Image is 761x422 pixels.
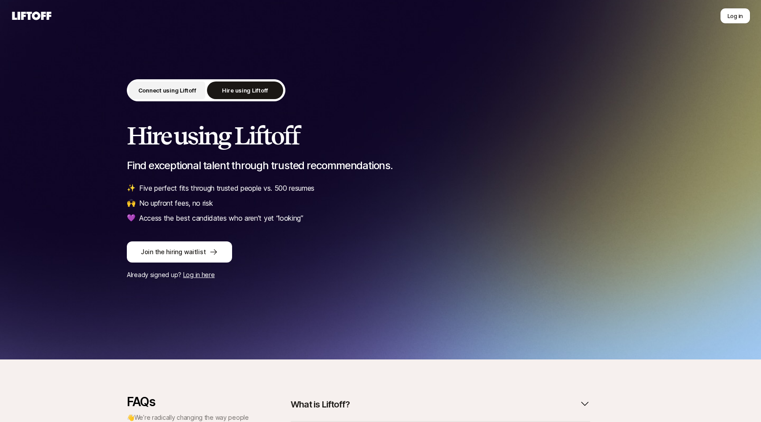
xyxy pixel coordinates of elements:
p: Connect using Liftoff [138,86,196,95]
button: Join the hiring waitlist [127,241,232,263]
p: What is Liftoff? [291,398,350,411]
p: Already signed up? [127,270,634,280]
button: Log in [720,8,750,24]
span: 🙌 [127,197,136,209]
p: No upfront fees, no risk [139,197,213,209]
p: FAQs [127,395,250,409]
h2: Hire using Liftoff [127,122,634,149]
p: Access the best candidates who aren’t yet “looking” [139,212,303,224]
p: Find exceptional talent through trusted recommendations. [127,159,634,172]
a: Log in here [183,271,215,278]
button: What is Liftoff? [291,395,590,414]
span: ✨ [127,182,136,194]
a: Join the hiring waitlist [127,241,634,263]
span: 💜️ [127,212,136,224]
p: Five perfect fits through trusted people vs. 500 resumes [139,182,314,194]
p: Hire using Liftoff [222,86,268,95]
